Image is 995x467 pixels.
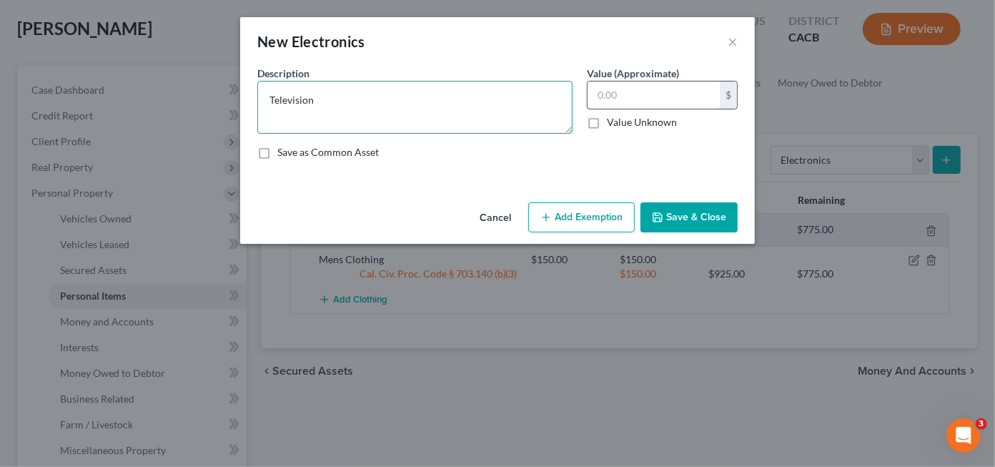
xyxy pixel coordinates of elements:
[528,202,635,232] button: Add Exemption
[587,66,679,81] label: Value (Approximate)
[277,145,379,159] label: Save as Common Asset
[720,82,737,109] div: $
[588,82,720,109] input: 0.00
[257,31,365,51] div: New Electronics
[976,418,987,430] span: 3
[640,202,738,232] button: Save & Close
[257,67,310,79] span: Description
[946,418,981,453] iframe: Intercom live chat
[468,204,523,232] button: Cancel
[607,115,677,129] label: Value Unknown
[728,33,738,50] button: ×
